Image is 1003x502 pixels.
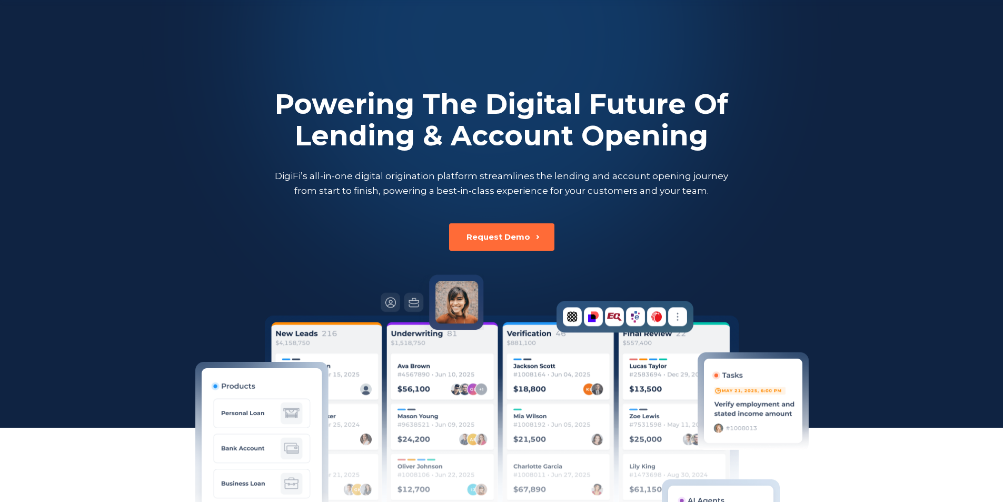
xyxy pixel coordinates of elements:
[273,169,731,198] p: DigiFi’s all-in-one digital origination platform streamlines the lending and account opening jour...
[273,88,731,152] h2: Powering The Digital Future Of Lending & Account Opening
[466,232,530,242] div: Request Demo
[449,223,554,251] button: Request Demo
